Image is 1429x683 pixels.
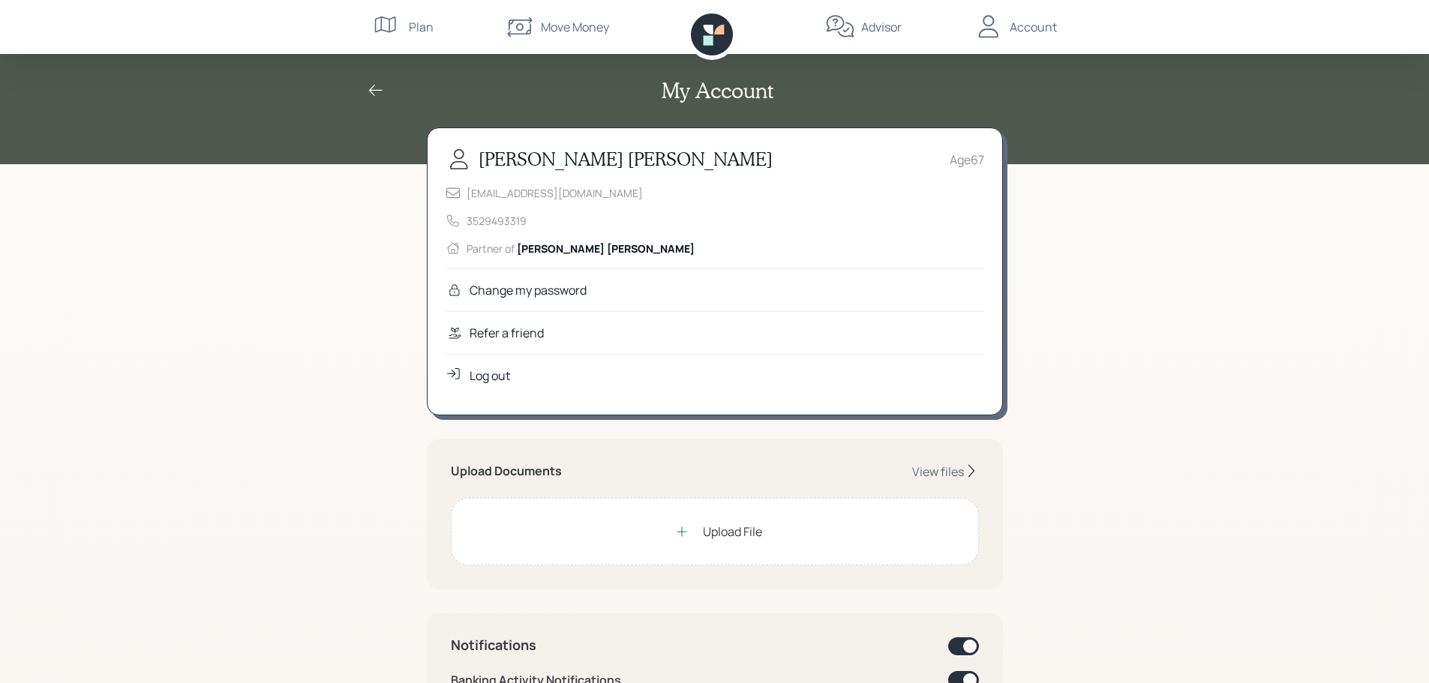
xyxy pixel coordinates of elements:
div: Refer a friend [470,324,544,342]
h4: Notifications [451,637,536,654]
div: Upload File [703,523,762,541]
div: Log out [470,367,510,385]
div: Partner of [467,241,695,256]
div: Account [1010,18,1057,36]
h3: [PERSON_NAME] [PERSON_NAME] [479,148,773,170]
div: Age 67 [950,151,984,169]
div: View files [912,463,964,480]
div: Change my password [470,281,587,299]
div: 3529493319 [467,213,527,229]
div: [EMAIL_ADDRESS][DOMAIN_NAME] [467,185,643,201]
div: Move Money [541,18,609,36]
span: [PERSON_NAME] [PERSON_NAME] [517,241,695,256]
div: Plan [409,18,434,36]
h5: Upload Documents [451,464,562,478]
h2: My Account [662,78,773,103]
div: Advisor [861,18,902,36]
